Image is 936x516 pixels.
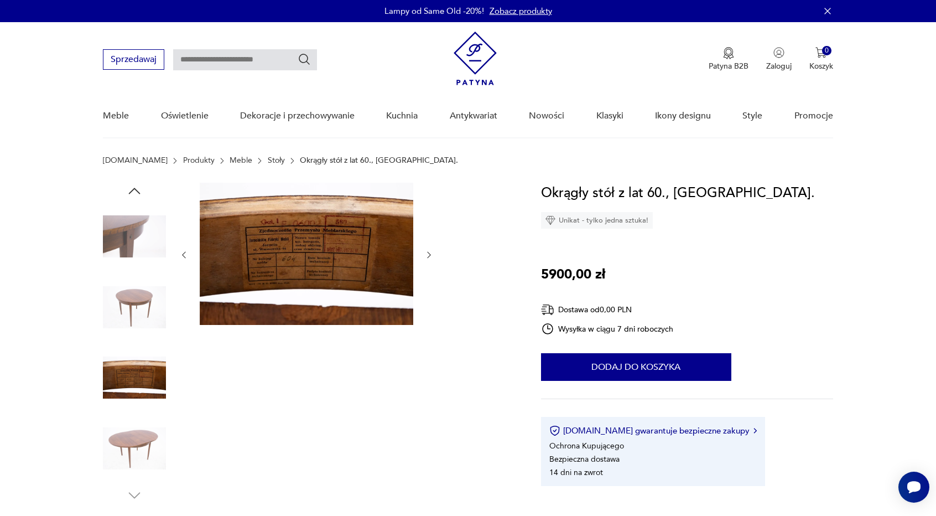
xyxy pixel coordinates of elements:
[709,47,748,71] button: Patyna B2B
[103,276,166,339] img: Zdjęcie produktu Okrągły stół z lat 60., Polska.
[103,56,164,64] a: Sprzedawaj
[298,53,311,66] button: Szukaj
[103,49,164,70] button: Sprzedawaj
[545,215,555,225] img: Ikona diamentu
[103,205,166,268] img: Zdjęcie produktu Okrągły stół z lat 60., Polska.
[655,95,711,137] a: Ikony designu
[541,183,815,204] h1: Okrągły stół z lat 60., [GEOGRAPHIC_DATA].
[490,6,552,17] a: Zobacz produkty
[809,47,833,71] button: 0Koszyk
[766,47,792,71] button: Zaloguj
[541,212,653,229] div: Unikat - tylko jedna sztuka!
[809,61,833,71] p: Koszyk
[454,32,497,85] img: Patyna - sklep z meblami i dekoracjami vintage
[541,264,605,285] p: 5900,00 zł
[549,467,603,478] li: 14 dni na zwrot
[450,95,497,137] a: Antykwariat
[549,425,757,436] button: [DOMAIN_NAME] gwarantuje bezpieczne zakupy
[240,95,355,137] a: Dekoracje i przechowywanie
[596,95,623,137] a: Klasyki
[268,156,285,165] a: Stoły
[103,346,166,409] img: Zdjęcie produktu Okrągły stół z lat 60., Polska.
[773,47,784,58] img: Ikonka użytkownika
[300,156,458,165] p: Okrągły stół z lat 60., [GEOGRAPHIC_DATA].
[742,95,762,137] a: Style
[794,95,833,137] a: Promocje
[541,303,674,317] div: Dostawa od 0,00 PLN
[549,454,620,465] li: Bezpieczna dostawa
[898,472,929,503] iframe: Smartsupp widget button
[386,95,418,137] a: Kuchnia
[529,95,564,137] a: Nowości
[200,183,413,325] img: Zdjęcie produktu Okrągły stół z lat 60., Polska.
[103,95,129,137] a: Meble
[230,156,252,165] a: Meble
[766,61,792,71] p: Zaloguj
[815,47,826,58] img: Ikona koszyka
[709,47,748,71] a: Ikona medaluPatyna B2B
[709,61,748,71] p: Patyna B2B
[822,46,831,55] div: 0
[549,441,624,451] li: Ochrona Kupującego
[549,425,560,436] img: Ikona certyfikatu
[541,322,674,336] div: Wysyłka w ciągu 7 dni roboczych
[723,47,734,59] img: Ikona medalu
[541,353,731,381] button: Dodaj do koszyka
[103,417,166,480] img: Zdjęcie produktu Okrągły stół z lat 60., Polska.
[161,95,209,137] a: Oświetlenie
[183,156,215,165] a: Produkty
[753,428,757,434] img: Ikona strzałki w prawo
[541,303,554,317] img: Ikona dostawy
[384,6,484,17] p: Lampy od Same Old -20%!
[103,156,168,165] a: [DOMAIN_NAME]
